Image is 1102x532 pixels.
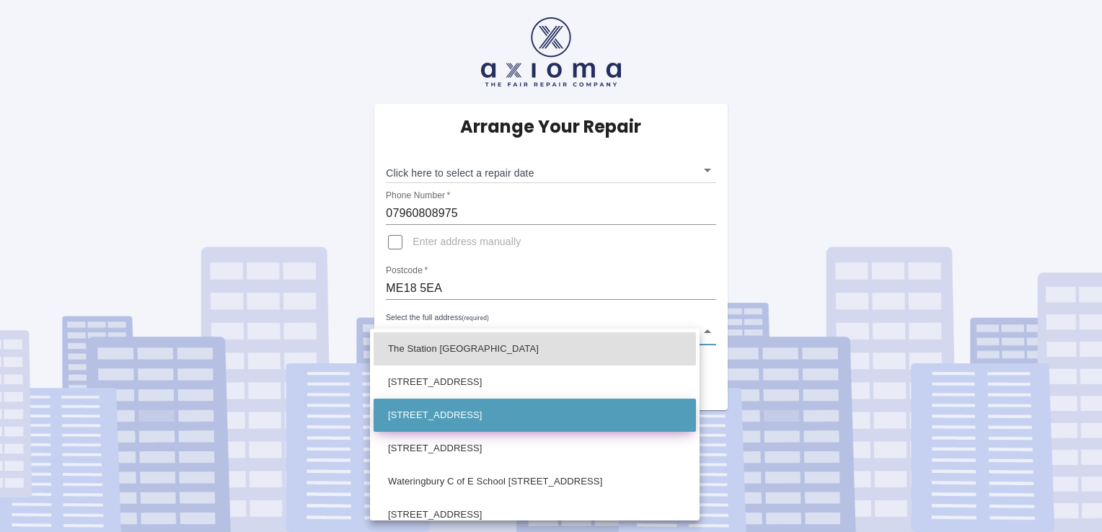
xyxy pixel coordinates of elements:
[374,399,696,432] li: [STREET_ADDRESS]
[374,498,696,531] li: [STREET_ADDRESS]
[374,365,696,399] li: [STREET_ADDRESS]
[374,465,696,498] li: Wateringbury C of E School [STREET_ADDRESS]
[374,432,696,465] li: [STREET_ADDRESS]
[374,332,696,365] li: The Station [GEOGRAPHIC_DATA]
